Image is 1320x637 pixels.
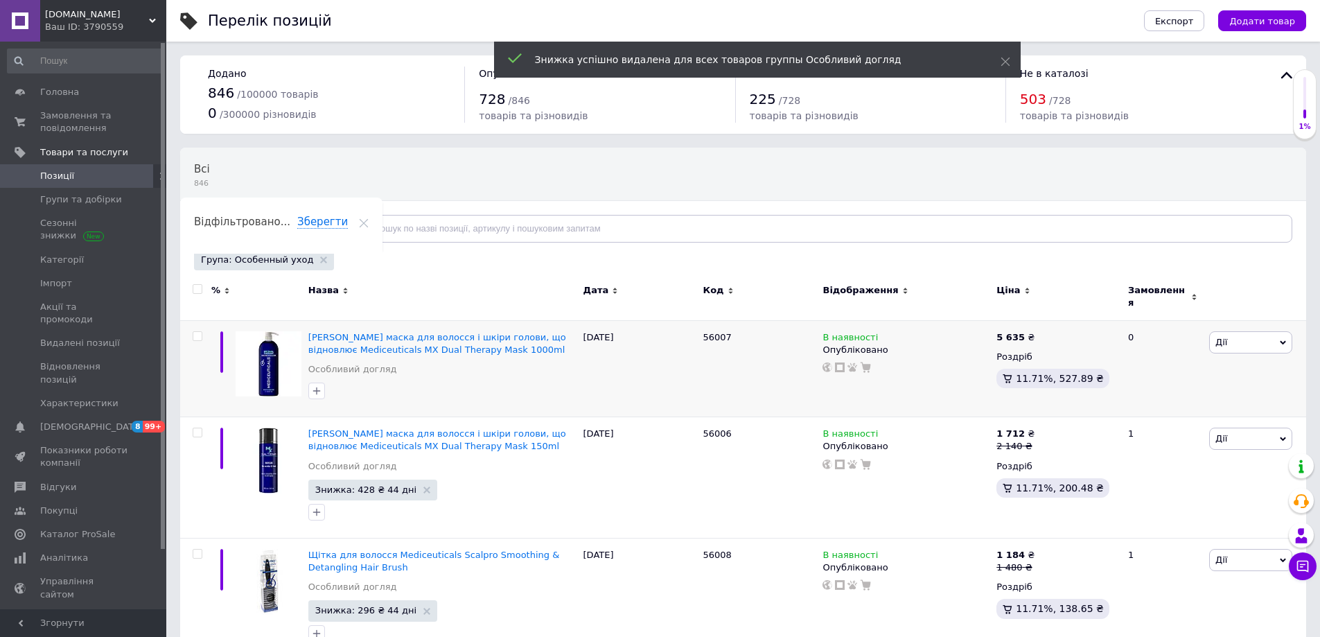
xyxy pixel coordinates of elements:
[1294,122,1316,132] div: 1%
[703,550,732,560] span: 56008
[40,193,122,206] span: Групи та добірки
[40,217,128,242] span: Сезонні знижки
[822,440,989,453] div: Опубліковано
[349,215,1292,243] input: Пошук по назві позиції, артикулу і пошуковим запитам
[1215,555,1227,565] span: Дії
[1016,603,1104,614] span: 11.71%, 138.65 ₴
[211,284,220,297] span: %
[535,53,966,67] div: Знижка успішно видалена для всех товаров группы Особливий догляд
[132,421,143,433] span: 8
[40,575,128,600] span: Управління сайтом
[1218,10,1306,31] button: Додати товар
[1120,320,1206,417] div: 0
[297,216,348,229] span: Зберегти
[208,85,234,101] span: 846
[1016,373,1104,384] span: 11.71%, 527.89 ₴
[40,277,72,290] span: Імпорт
[194,178,210,189] span: 846
[996,428,1035,440] div: ₴
[1020,68,1089,79] span: Не в каталозі
[1229,16,1295,26] span: Додати товар
[580,320,700,417] div: [DATE]
[308,332,566,355] a: [PERSON_NAME] маска для волосся і шкіри голови, що відновлює Mediceuticals MX Dual Therapy Mask 1...
[308,550,559,573] a: Щітка для волосся Mediceuticals Scalpro Smoothing & Detangling Hair Brush
[996,561,1035,574] div: 1 480 ₴
[45,8,149,21] span: okcosmetics.shop
[479,68,549,79] span: Опубліковано
[1289,552,1317,580] button: Чат з покупцем
[40,421,143,433] span: [DEMOGRAPHIC_DATA]
[779,95,800,106] span: / 728
[1128,284,1188,309] span: Замовлення
[822,344,989,356] div: Опубліковано
[822,550,878,564] span: В наявності
[308,581,397,593] a: Особливий догляд
[1016,482,1104,494] span: 11.71%, 200.48 ₴
[996,550,1025,560] b: 1 184
[996,428,1025,439] b: 1 712
[315,606,416,615] span: Знижка: 296 ₴ 44 дні
[40,481,76,494] span: Відгуки
[143,421,166,433] span: 99+
[208,105,217,121] span: 0
[996,351,1116,363] div: Роздріб
[201,254,313,266] span: Група: Особенный уход
[236,428,301,494] img: Восстанавливающая антивозрастная маска для волос и кожи головы Mediceuticals MX Dual Therapy Mask...
[40,337,120,349] span: Видалені позиції
[308,284,339,297] span: Назва
[208,14,332,28] div: Перелік позицій
[580,417,700,539] div: [DATE]
[996,460,1116,473] div: Роздріб
[40,528,115,541] span: Каталог ProSale
[308,428,566,451] a: [PERSON_NAME] маска для волосся і шкіри голови, що відновлює Mediceuticals MX Dual Therapy Mask 1...
[1155,16,1194,26] span: Експорт
[236,549,301,615] img: Щетка для волос Mediceuticals Scalpro Smoothing & Detangling Hair Brush
[822,332,878,347] span: В наявності
[996,284,1020,297] span: Ціна
[583,284,609,297] span: Дата
[750,110,859,121] span: товарів та різновидів
[1144,10,1205,31] button: Експорт
[7,49,164,73] input: Пошук
[996,440,1035,453] div: 2 140 ₴
[40,146,128,159] span: Товари та послуги
[40,86,79,98] span: Головна
[40,552,88,564] span: Аналітика
[1020,91,1046,107] span: 503
[40,110,128,134] span: Замовлення та повідомлення
[822,428,878,443] span: В наявності
[1049,95,1071,106] span: / 728
[996,332,1025,342] b: 5 635
[1020,110,1129,121] span: товарів та різновидів
[40,397,118,410] span: Характеристики
[308,460,397,473] a: Особливий догляд
[822,561,989,574] div: Опубліковано
[45,21,166,33] div: Ваш ID: 3790559
[40,170,74,182] span: Позиції
[703,284,724,297] span: Код
[1120,417,1206,539] div: 1
[996,331,1035,344] div: ₴
[315,485,416,494] span: Знижка: 428 ₴ 44 дні
[40,360,128,385] span: Відновлення позицій
[194,216,290,228] span: Відфільтровано...
[509,95,530,106] span: / 846
[822,284,898,297] span: Відображення
[220,109,317,120] span: / 300000 різновидів
[236,331,301,397] img: Восстанавливающая антивозрастная маска для волос и кожи головы Mediceuticals MX Dual Therapy Mask...
[703,428,732,439] span: 56006
[750,91,776,107] span: 225
[40,301,128,326] span: Акції та промокоди
[40,444,128,469] span: Показники роботи компанії
[479,110,588,121] span: товарів та різновидів
[194,163,210,175] span: Всі
[208,68,246,79] span: Додано
[40,254,84,266] span: Категорії
[308,363,397,376] a: Особливий догляд
[996,581,1116,593] div: Роздріб
[1215,433,1227,444] span: Дії
[479,91,505,107] span: 728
